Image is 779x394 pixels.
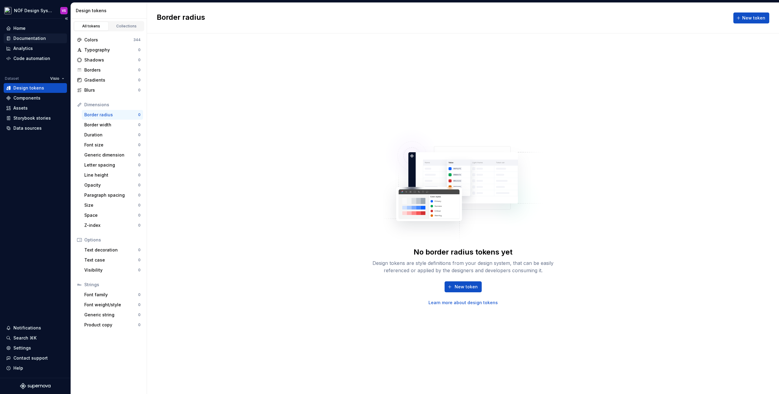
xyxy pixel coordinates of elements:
[13,55,50,62] div: Code automation
[4,54,67,63] a: Code automation
[82,290,143,300] a: Font family0
[4,323,67,333] button: Notifications
[76,8,144,14] div: Design tokens
[84,132,138,138] div: Duration
[742,15,765,21] span: New token
[138,88,141,93] div: 0
[84,152,138,158] div: Generic dimension
[82,120,143,130] a: Border width0
[157,12,205,23] h2: Border radius
[138,258,141,262] div: 0
[84,322,138,328] div: Product copy
[84,192,138,198] div: Paragraph spacing
[84,212,138,218] div: Space
[84,47,138,53] div: Typography
[82,160,143,170] a: Letter spacing0
[84,57,138,63] div: Shadows
[47,74,67,83] button: Visio
[138,223,141,228] div: 0
[62,8,66,13] div: VS
[75,85,143,95] a: Blurs0
[138,292,141,297] div: 0
[138,112,141,117] div: 0
[13,335,37,341] div: Search ⌘K
[13,25,26,31] div: Home
[13,125,42,131] div: Data sources
[4,83,67,93] a: Design tokens
[84,257,138,263] div: Text case
[76,24,107,29] div: All tokens
[138,153,141,157] div: 0
[82,265,143,275] a: Visibility0
[75,65,143,75] a: Borders0
[138,173,141,178] div: 0
[5,76,19,81] div: Dataset
[4,44,67,53] a: Analytics
[82,255,143,265] a: Text case0
[82,150,143,160] a: Generic dimension0
[84,237,141,243] div: Options
[138,193,141,198] div: 0
[13,95,40,101] div: Components
[4,363,67,373] button: Help
[4,23,67,33] a: Home
[84,282,141,288] div: Strings
[138,47,141,52] div: 0
[14,8,53,14] div: NÖF Design System
[82,190,143,200] a: Paragraph spacing0
[138,78,141,83] div: 0
[455,284,478,290] span: New token
[82,110,143,120] a: Border radius0
[13,325,41,331] div: Notifications
[82,210,143,220] a: Space0
[1,4,69,17] button: NÖF Design SystemVS
[75,45,143,55] a: Typography0
[82,200,143,210] a: Size0
[138,268,141,273] div: 0
[4,33,67,43] a: Documentation
[84,302,138,308] div: Font weight/style
[133,37,141,42] div: 344
[13,45,33,51] div: Analytics
[4,103,67,113] a: Assets
[84,182,138,188] div: Opacity
[138,142,141,147] div: 0
[82,130,143,140] a: Duration0
[82,300,143,310] a: Font weight/style0
[84,247,138,253] div: Text decoration
[4,343,67,353] a: Settings
[84,102,141,108] div: Dimensions
[4,113,67,123] a: Storybook stories
[13,105,28,111] div: Assets
[138,248,141,252] div: 0
[13,365,23,371] div: Help
[50,76,59,81] span: Visio
[82,180,143,190] a: Opacity0
[82,140,143,150] a: Font size0
[75,35,143,45] a: Colors344
[4,353,67,363] button: Contact support
[138,68,141,72] div: 0
[82,220,143,230] a: Z-index0
[20,383,51,389] svg: Supernova Logo
[84,122,138,128] div: Border width
[82,310,143,320] a: Generic string0
[75,55,143,65] a: Shadows0
[13,345,31,351] div: Settings
[138,122,141,127] div: 0
[733,12,769,23] button: New token
[84,172,138,178] div: Line height
[62,14,71,23] button: Collapse sidebar
[4,93,67,103] a: Components
[4,123,67,133] a: Data sources
[84,222,138,228] div: Z-index
[84,67,138,73] div: Borders
[13,115,51,121] div: Storybook stories
[84,112,138,118] div: Border radius
[75,75,143,85] a: Gradients0
[84,312,138,318] div: Generic string
[82,245,143,255] a: Text decoration0
[13,85,44,91] div: Design tokens
[428,300,498,306] a: Learn more about design tokens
